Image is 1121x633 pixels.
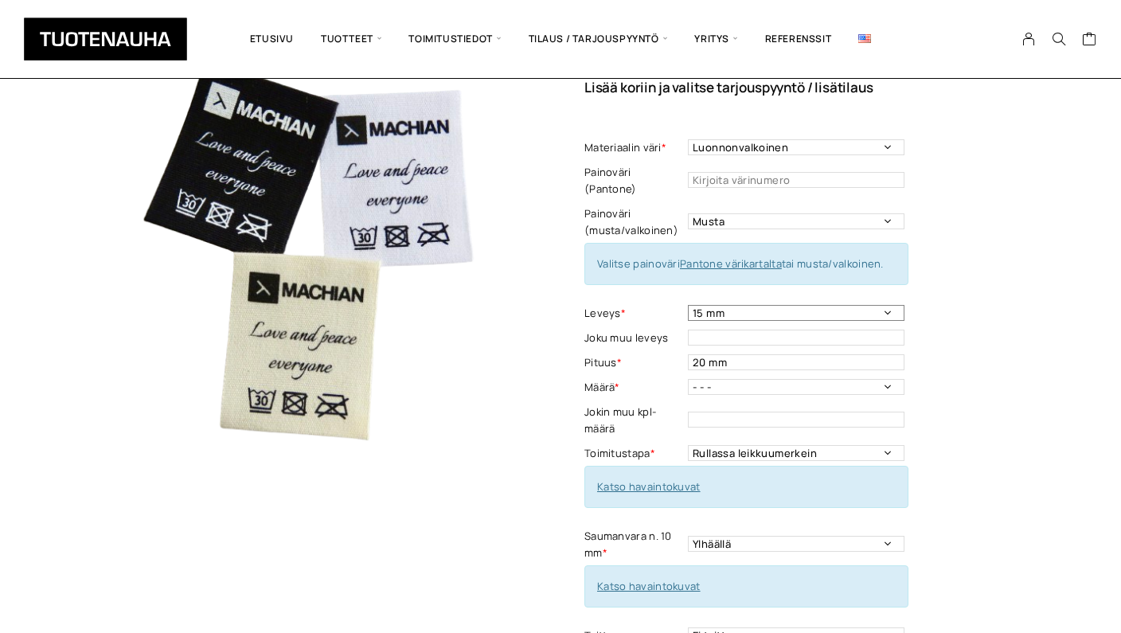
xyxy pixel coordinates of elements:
[1082,31,1097,50] a: Cart
[236,12,307,66] a: Etusivu
[584,205,684,239] label: Painoväri (musta/valkoinen)
[515,12,682,66] span: Tilaus / Tarjouspyyntö
[681,12,751,66] span: Yritys
[1044,32,1074,46] button: Search
[584,445,684,462] label: Toimitustapa
[584,404,684,437] label: Jokin muu kpl-määrä
[597,579,701,593] a: Katso havaintokuvat
[584,80,1026,94] p: Lisää koriin ja valitse tarjouspyyntö / lisätilaus
[688,172,904,188] input: Kirjoita värinumero
[752,12,846,66] a: Referenssit
[1014,32,1045,46] a: My Account
[24,18,187,61] img: Tuotenauha Oy
[584,354,684,371] label: Pituus
[584,139,684,156] label: Materiaalin väri
[858,34,871,43] img: English
[680,256,782,271] a: Pantone värikartalta
[584,164,684,197] label: Painoväri (Pantone)
[597,256,884,271] span: Valitse painoväri tai musta/valkoinen.
[307,12,395,66] span: Tuotteet
[95,31,517,453] img: 51f1c188-46b3-4fb8-9641-0dfd9b561b27
[597,479,701,494] a: Katso havaintokuvat
[584,330,684,346] label: Joku muu leveys
[584,528,684,561] label: Saumanvara n. 10 mm
[584,379,684,396] label: Määrä
[584,305,684,322] label: Leveys
[395,12,514,66] span: Toimitustiedot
